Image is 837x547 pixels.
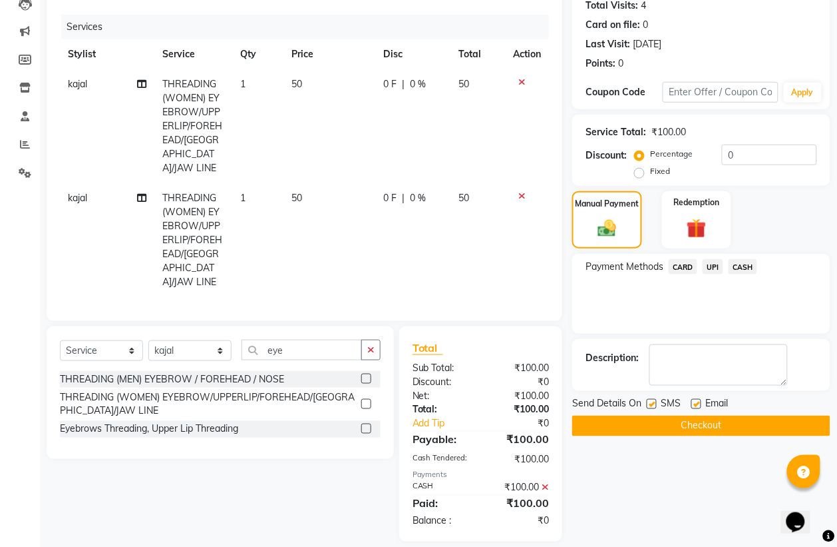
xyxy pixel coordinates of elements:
[586,260,663,274] span: Payment Methods
[242,340,362,360] input: Search or Scan
[576,198,639,210] label: Manual Payment
[481,389,560,403] div: ₹100.00
[586,37,630,51] div: Last Visit:
[154,39,232,69] th: Service
[618,57,623,71] div: 0
[669,259,697,274] span: CARD
[68,78,87,90] span: kajal
[411,77,426,91] span: 0 %
[403,77,405,91] span: |
[651,125,686,139] div: ₹100.00
[481,361,560,375] div: ₹100.00
[403,403,481,417] div: Total:
[681,217,713,241] img: _gift.svg
[162,78,222,174] span: THREADING (WOMEN) EYEBROW/UPPERLIP/FOREHEAD/[GEOGRAPHIC_DATA]/JAW LINE
[650,165,670,177] label: Fixed
[505,39,549,69] th: Action
[60,372,284,386] div: THREADING (MEN) EYEBROW / FOREHEAD / NOSE
[481,403,560,417] div: ₹100.00
[650,148,693,160] label: Percentage
[240,78,246,90] span: 1
[705,396,728,413] span: Email
[403,481,481,495] div: CASH
[411,191,426,205] span: 0 %
[403,191,405,205] span: |
[240,192,246,204] span: 1
[481,481,560,495] div: ₹100.00
[586,85,663,99] div: Coupon Code
[663,82,778,103] input: Enter Offer / Coupon Code
[162,192,222,288] span: THREADING (WOMEN) EYEBROW/UPPERLIP/FOREHEAD/[GEOGRAPHIC_DATA]/JAW LINE
[60,390,356,418] div: THREADING (WOMEN) EYEBROW/UPPERLIP/FOREHEAD/[GEOGRAPHIC_DATA]/JAW LINE
[413,470,549,481] div: Payments
[586,149,627,163] div: Discount:
[633,37,661,51] div: [DATE]
[384,77,397,91] span: 0 F
[60,422,238,436] div: Eyebrows Threading, Upper Lip Threading
[781,494,824,534] iframe: chat widget
[586,125,646,139] div: Service Total:
[703,259,723,274] span: UPI
[403,417,494,431] a: Add Tip
[458,78,469,90] span: 50
[232,39,284,69] th: Qty
[494,417,559,431] div: ₹0
[586,57,615,71] div: Points:
[572,416,830,436] button: Checkout
[61,15,559,39] div: Services
[481,453,560,467] div: ₹100.00
[283,39,375,69] th: Price
[729,259,757,274] span: CASH
[481,514,560,528] div: ₹0
[643,18,648,32] div: 0
[403,432,481,448] div: Payable:
[481,496,560,512] div: ₹100.00
[60,39,154,69] th: Stylist
[403,496,481,512] div: Paid:
[403,453,481,467] div: Cash Tendered:
[403,389,481,403] div: Net:
[403,361,481,375] div: Sub Total:
[481,432,560,448] div: ₹100.00
[376,39,451,69] th: Disc
[586,18,640,32] div: Card on file:
[450,39,505,69] th: Total
[458,192,469,204] span: 50
[403,375,481,389] div: Discount:
[673,197,719,209] label: Redemption
[586,351,639,365] div: Description:
[413,341,443,355] span: Total
[784,83,822,103] button: Apply
[68,192,87,204] span: kajal
[572,396,641,413] span: Send Details On
[291,192,302,204] span: 50
[592,218,622,239] img: _cash.svg
[403,514,481,528] div: Balance :
[481,375,560,389] div: ₹0
[291,78,302,90] span: 50
[384,191,397,205] span: 0 F
[661,396,681,413] span: SMS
